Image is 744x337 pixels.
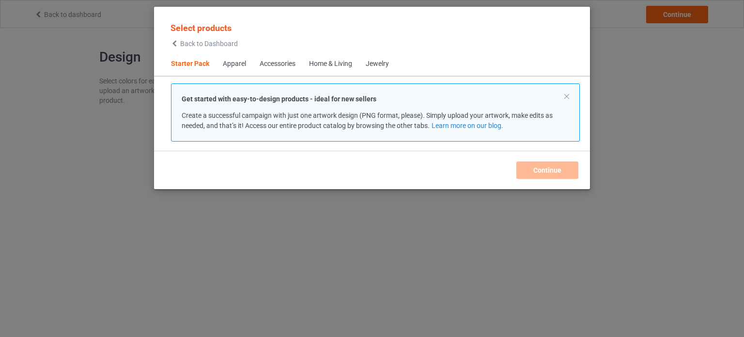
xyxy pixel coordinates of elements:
a: Learn more on our blog. [432,122,503,129]
div: Jewelry [366,59,389,69]
span: Back to Dashboard [180,40,238,48]
strong: Get started with easy-to-design products - ideal for new sellers [182,95,376,103]
span: Select products [170,23,232,33]
span: Create a successful campaign with just one artwork design (PNG format, please). Simply upload you... [182,112,553,129]
span: Starter Pack [164,52,216,76]
div: Accessories [260,59,295,69]
div: Home & Living [309,59,352,69]
div: Apparel [223,59,246,69]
